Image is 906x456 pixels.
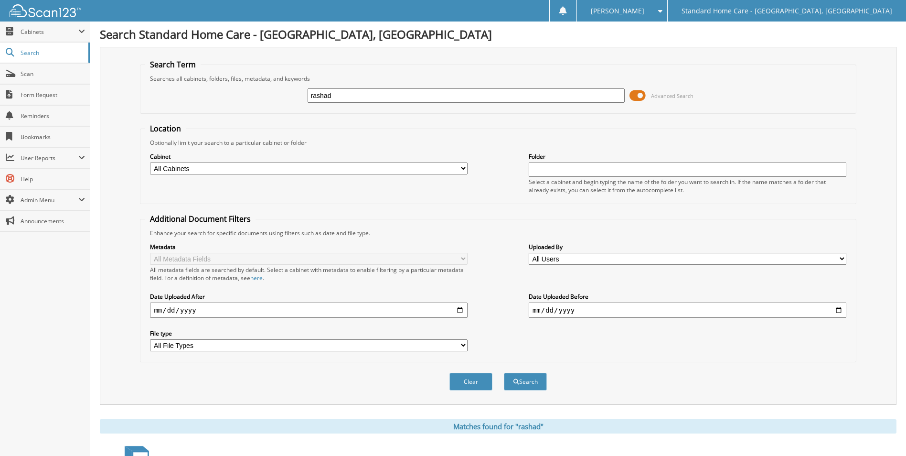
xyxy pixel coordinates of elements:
[145,75,851,83] div: Searches all cabinets, folders, files, metadata, and keywords
[150,152,468,161] label: Cabinet
[150,293,468,301] label: Date Uploaded After
[529,152,846,161] label: Folder
[529,293,846,301] label: Date Uploaded Before
[21,112,85,120] span: Reminders
[100,419,896,434] div: Matches found for "rashad"
[150,266,468,282] div: All metadata fields are searched by default. Select a cabinet with metadata to enable filtering b...
[250,274,263,282] a: here
[21,28,78,36] span: Cabinets
[145,123,186,134] legend: Location
[529,243,846,251] label: Uploaded By
[145,214,256,224] legend: Additional Document Filters
[21,175,85,183] span: Help
[21,91,85,99] span: Form Request
[100,26,896,42] h1: Search Standard Home Care - [GEOGRAPHIC_DATA], [GEOGRAPHIC_DATA]
[591,8,644,14] span: [PERSON_NAME]
[150,243,468,251] label: Metadata
[449,373,492,391] button: Clear
[21,133,85,141] span: Bookmarks
[145,59,201,70] legend: Search Term
[10,4,81,17] img: scan123-logo-white.svg
[21,196,78,204] span: Admin Menu
[504,373,547,391] button: Search
[145,139,851,147] div: Optionally limit your search to a particular cabinet or folder
[682,8,892,14] span: Standard Home Care - [GEOGRAPHIC_DATA], [GEOGRAPHIC_DATA]
[21,217,85,225] span: Announcements
[529,303,846,318] input: end
[150,329,468,337] label: File type
[150,303,468,318] input: start
[529,178,846,194] div: Select a cabinet and begin typing the name of the folder you want to search in. If the name match...
[21,154,78,162] span: User Reports
[145,229,851,237] div: Enhance your search for specific documents using filters such as date and file type.
[21,70,85,78] span: Scan
[651,92,693,99] span: Advanced Search
[21,49,84,57] span: Search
